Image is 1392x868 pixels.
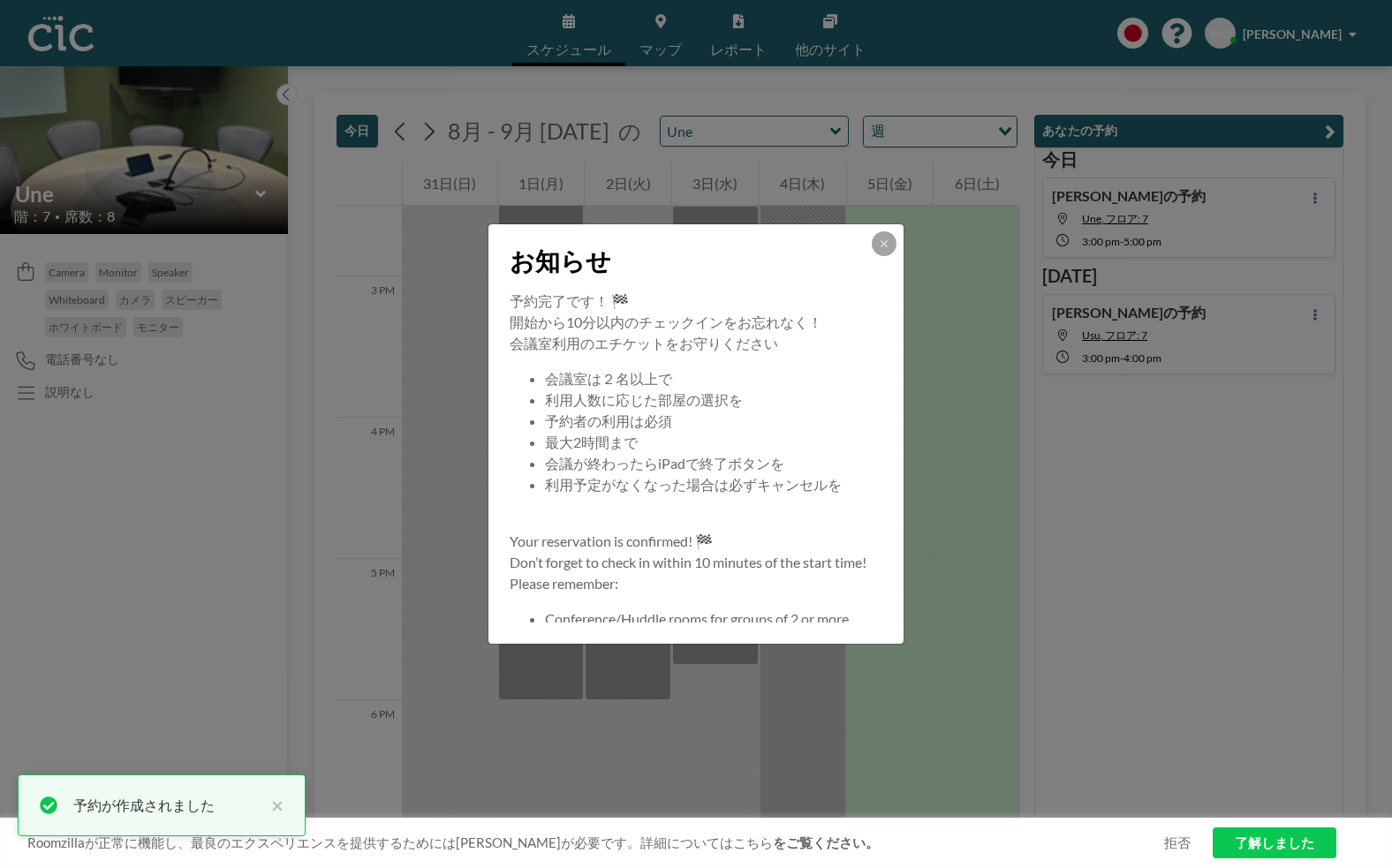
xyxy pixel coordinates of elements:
span: Please remember: [510,575,618,592]
span: Your reservation is confirmed! 🏁 [510,532,713,549]
a: 了解しました [1213,827,1336,858]
span: 利用予定がなくなった場合は必ずキャンセルを [545,476,842,493]
a: 拒否 [1164,834,1191,851]
span: Don’t forget to check in within 10 minutes of the start time! [510,554,866,570]
span: 会議室利用のエチケットをお守りください [510,335,778,351]
span: 会議室は２名以上で [545,370,672,387]
span: 会議が終わったらiPadで終了ボタンを [545,455,784,472]
span: 予約者の利用は必須 [545,412,672,429]
span: 最大2時間まで [545,434,638,450]
span: Roomzillaが正常に機能し、最良のエクスペリエンスを提供するためには[PERSON_NAME]が必要です。詳細についてはこちら [27,834,1164,851]
a: をご覧ください。 [773,834,879,850]
div: 予約が作成されました [73,795,262,816]
span: Conference/Huddle rooms for groups of 2 or more [545,610,849,627]
span: 開始から10分以内のチェックインをお忘れなく！ [510,313,822,330]
span: お知らせ [510,245,611,276]
span: 予約完了です！ 🏁 [510,292,629,309]
span: 利用人数に応じた部屋の選択を [545,391,743,408]
button: close [262,795,284,816]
